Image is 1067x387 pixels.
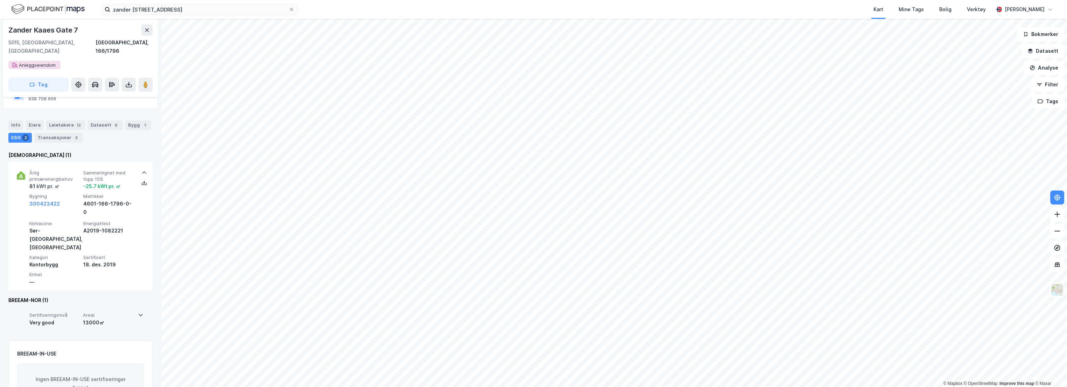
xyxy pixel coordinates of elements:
div: BREEAM-NOR (1) [8,296,153,304]
input: Søk på adresse, matrikkel, gårdeiere, leietakere eller personer [110,4,289,15]
iframe: Chat Widget [1032,353,1067,387]
div: Info [8,120,23,130]
span: Sertifisert [83,255,134,260]
div: Eiere [26,120,43,130]
div: [PERSON_NAME] [1005,5,1045,14]
div: [DEMOGRAPHIC_DATA] (1) [8,151,153,159]
span: Sertifiseringsnivå [29,312,80,318]
div: kWt pr. ㎡ [35,182,59,191]
div: Datasett [88,120,122,130]
div: Kart [873,5,883,14]
span: Energiattest [83,221,134,227]
a: Improve this map [999,381,1034,386]
span: Sammenlignet med topp 15% [83,170,134,182]
div: Leietakere [46,120,85,130]
div: Very good [29,318,80,327]
a: OpenStreetMap [964,381,998,386]
button: 300423422 [29,200,60,208]
div: 6 [113,122,120,129]
div: [GEOGRAPHIC_DATA], 166/1796 [96,38,153,55]
img: Z [1051,283,1064,296]
div: 5015, [GEOGRAPHIC_DATA], [GEOGRAPHIC_DATA] [8,38,96,55]
div: 4601-166-1796-0-0 [83,200,134,216]
button: Datasett [1022,44,1064,58]
span: Årlig primærenergibehov [29,170,80,182]
div: 1 [141,122,148,129]
div: 18. des. 2019 [83,260,134,269]
div: BREEAM-IN-USE [17,350,56,358]
button: Tags [1032,94,1064,108]
div: ESG [8,133,32,143]
div: Kontrollprogram for chat [1032,353,1067,387]
div: 2 [22,134,29,141]
a: Mapbox [943,381,962,386]
div: Bolig [939,5,952,14]
div: 13000㎡ [83,318,134,327]
div: Transaksjoner [35,133,83,143]
div: Sør-[GEOGRAPHIC_DATA], [GEOGRAPHIC_DATA] [29,227,80,252]
button: Tag [8,78,69,92]
div: -25.7 kWt pr. ㎡ [83,182,121,191]
div: 81 [29,182,59,191]
span: Enhet [29,272,80,278]
span: Areal [83,312,134,318]
div: 3 [73,134,80,141]
button: Bokmerker [1017,27,1064,41]
div: A2019-1082221 [83,227,134,235]
div: Verktøy [967,5,986,14]
button: Filter [1031,78,1064,92]
span: Kategori [29,255,80,260]
button: Analyse [1024,61,1064,75]
img: logo.f888ab2527a4732fd821a326f86c7f29.svg [11,3,85,15]
div: Bygg [125,120,151,130]
div: Mine Tags [899,5,924,14]
span: Klimasone [29,221,80,227]
div: 12 [75,122,82,129]
div: Zander Kaaes Gate 7 [8,24,79,36]
span: Matrikkel [83,193,134,199]
span: Bygning [29,193,80,199]
div: Kontorbygg [29,260,80,269]
div: 938 708 606 [28,96,56,102]
div: — [29,278,80,286]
